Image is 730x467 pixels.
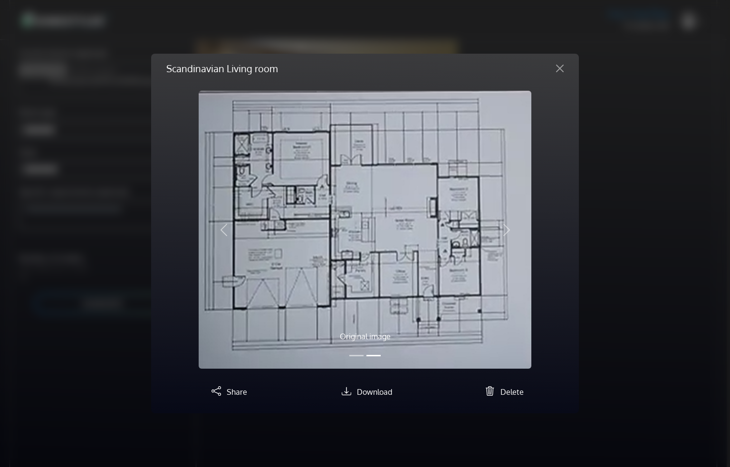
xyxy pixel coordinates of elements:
[338,387,392,397] a: Download
[199,91,531,368] img: Screenshot_2025-08-16_204501.png
[349,350,364,361] button: Slide 1
[357,387,392,397] span: Download
[227,387,247,397] span: Share
[548,61,571,76] button: Close
[481,384,524,398] button: Delete
[208,387,247,397] a: Share
[166,61,278,76] h5: Scandinavian Living room
[500,387,524,397] span: Delete
[366,350,381,361] button: Slide 2
[249,331,481,342] p: Original image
